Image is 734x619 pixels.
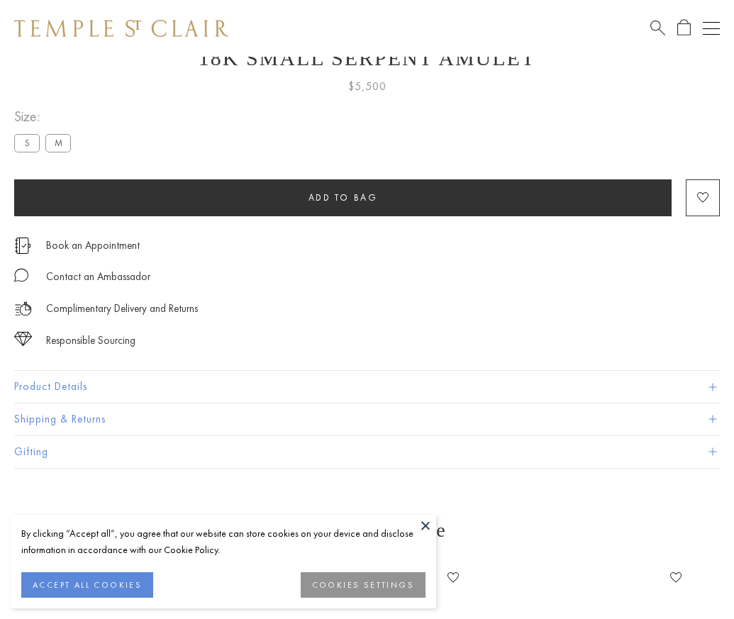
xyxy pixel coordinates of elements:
[45,134,71,152] label: M
[677,19,691,37] a: Open Shopping Bag
[301,572,426,598] button: COOKIES SETTINGS
[46,300,198,318] p: Complimentary Delivery and Returns
[650,19,665,37] a: Search
[14,403,720,435] button: Shipping & Returns
[14,268,28,282] img: MessageIcon-01_2.svg
[46,238,140,253] a: Book an Appointment
[14,134,40,152] label: S
[46,332,135,350] div: Responsible Sourcing
[14,20,228,37] img: Temple St. Clair
[14,300,32,318] img: icon_delivery.svg
[308,191,378,203] span: Add to bag
[703,20,720,37] button: Open navigation
[21,572,153,598] button: ACCEPT ALL COOKIES
[14,332,32,346] img: icon_sourcing.svg
[14,238,31,254] img: icon_appointment.svg
[14,371,720,403] button: Product Details
[14,436,720,468] button: Gifting
[46,268,150,286] div: Contact an Ambassador
[14,46,720,70] h1: 18K Small Serpent Amulet
[348,77,387,96] span: $5,500
[14,105,77,128] span: Size:
[14,179,672,216] button: Add to bag
[21,525,426,558] div: By clicking “Accept all”, you agree that our website can store cookies on your device and disclos...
